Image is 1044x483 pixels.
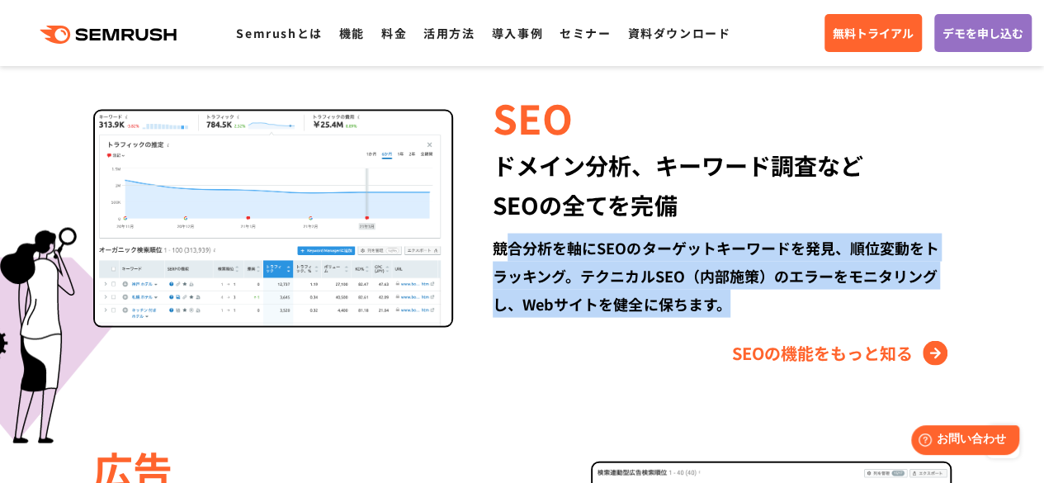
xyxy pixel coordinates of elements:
[423,25,475,41] a: 活用方法
[493,233,951,317] div: 競合分析を軸にSEOのターゲットキーワードを発見、順位変動をトラッキング。テクニカルSEO（内部施策）のエラーをモニタリングし、Webサイトを健全に保ちます。
[560,25,611,41] a: セミナー
[824,14,922,52] a: 無料トライアル
[493,88,951,144] div: SEO
[934,14,1032,52] a: デモを申し込む
[732,339,952,366] a: SEOの機能をもっと知る
[236,25,322,41] a: Semrushとは
[493,144,951,224] div: ドメイン分析、キーワード調査など SEOの全てを完備
[381,25,407,41] a: 料金
[942,24,1023,42] span: デモを申し込む
[627,25,730,41] a: 資料ダウンロード
[492,25,543,41] a: 導入事例
[897,419,1026,465] iframe: Help widget launcher
[833,24,914,42] span: 無料トライアル
[339,25,365,41] a: 機能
